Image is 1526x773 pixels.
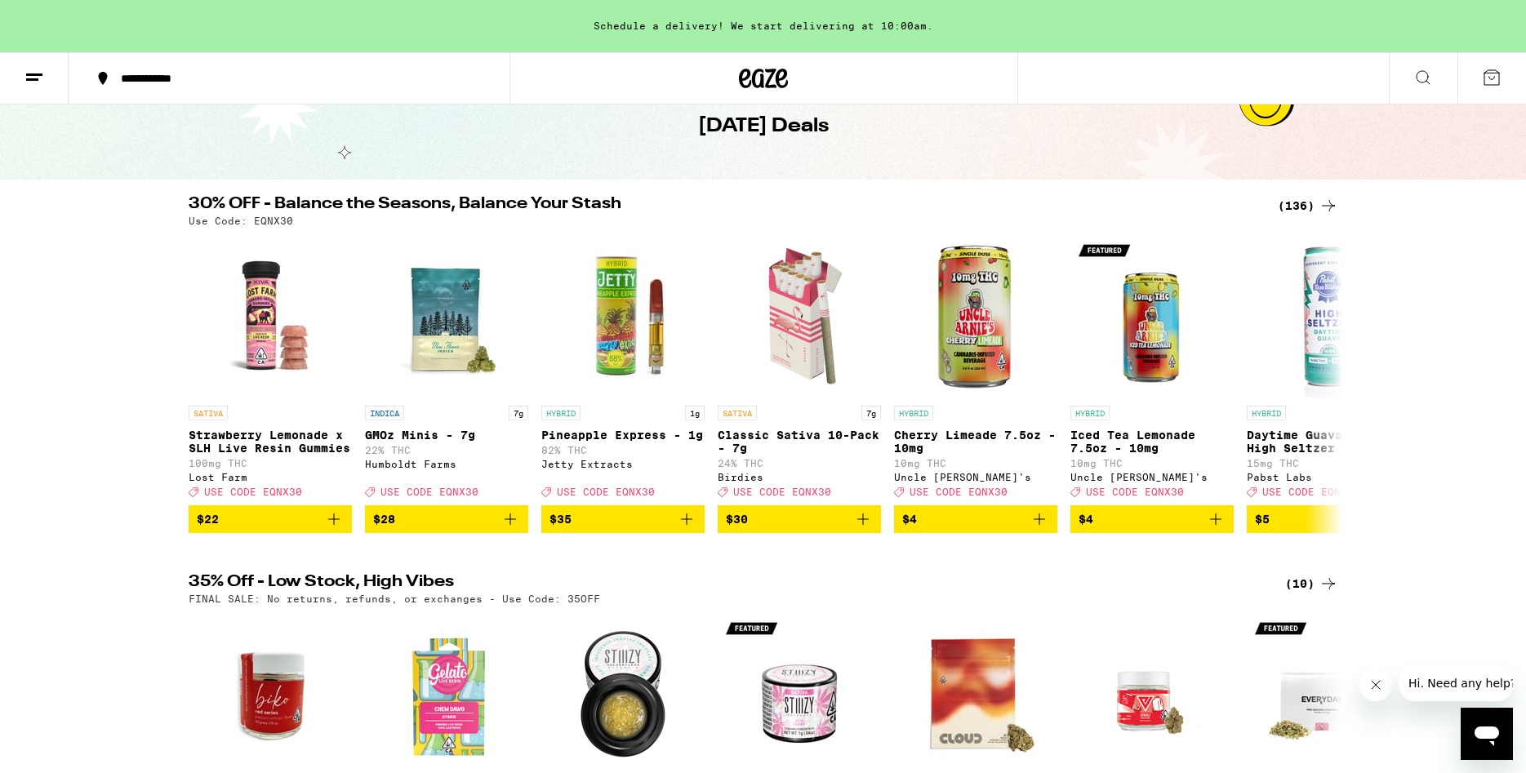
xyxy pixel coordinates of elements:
[1247,234,1410,505] a: Open page for Daytime Guava 10:5 High Seltzer from Pabst Labs
[541,234,705,505] a: Open page for Pineapple Express - 1g from Jetty Extracts
[189,234,352,398] img: Lost Farm - Strawberry Lemonade x SLH Live Resin Gummies
[365,234,528,398] img: Humboldt Farms - GMOz Minis - 7g
[894,406,933,420] p: HYBRID
[365,459,528,469] div: Humboldt Farms
[1070,472,1234,482] div: Uncle [PERSON_NAME]'s
[189,574,1258,593] h2: 35% Off - Low Stock, High Vibes
[10,11,118,24] span: Hi. Need any help?
[1247,472,1410,482] div: Pabst Labs
[1070,458,1234,469] p: 10mg THC
[894,234,1057,398] img: Uncle Arnie's - Cherry Limeade 7.5oz - 10mg
[1461,708,1513,760] iframe: Button to launch messaging window
[894,234,1057,505] a: Open page for Cherry Limeade 7.5oz - 10mg from Uncle Arnie's
[189,215,293,226] p: Use Code: EQNX30
[541,406,581,420] p: HYBRID
[549,513,572,526] span: $35
[726,513,748,526] span: $30
[189,472,352,482] div: Lost Farm
[1247,234,1410,398] img: Pabst Labs - Daytime Guava 10:5 High Seltzer
[733,486,831,497] span: USE CODE EQNX30
[718,234,881,398] img: Birdies - Classic Sativa 10-Pack - 7g
[189,505,352,533] button: Add to bag
[365,505,528,533] button: Add to bag
[365,234,528,505] a: Open page for GMOz Minis - 7g from Humboldt Farms
[1070,234,1234,398] img: Uncle Arnie's - Iced Tea Lemonade 7.5oz - 10mg
[861,406,881,420] p: 7g
[1278,196,1338,215] a: (136)
[685,406,705,420] p: 1g
[189,234,352,505] a: Open page for Strawberry Lemonade x SLH Live Resin Gummies from Lost Farm
[1285,574,1338,593] a: (10)
[365,429,528,442] p: GMOz Minis - 7g
[894,429,1057,455] p: Cherry Limeade 7.5oz - 10mg
[718,406,757,420] p: SATIVA
[698,113,829,140] h1: [DATE] Deals
[189,196,1258,215] h2: 30% OFF - Balance the Seasons, Balance Your Stash
[509,406,528,420] p: 7g
[1247,406,1286,420] p: HYBRID
[365,445,528,455] p: 22% THC
[1247,458,1410,469] p: 15mg THC
[189,593,600,604] p: FINAL SALE: No returns, refunds, or exchanges - Use Code: 35OFF
[910,486,1008,497] span: USE CODE EQNX30
[541,445,705,455] p: 82% THC
[380,486,478,497] span: USE CODE EQNX30
[541,234,705,398] img: Jetty Extracts - Pineapple Express - 1g
[1086,486,1184,497] span: USE CODE EQNX30
[718,234,881,505] a: Open page for Classic Sativa 10-Pack - 7g from Birdies
[1079,513,1093,526] span: $4
[541,429,705,442] p: Pineapple Express - 1g
[894,472,1057,482] div: Uncle [PERSON_NAME]'s
[718,429,881,455] p: Classic Sativa 10-Pack - 7g
[1399,665,1513,701] iframe: Message from company
[541,505,705,533] button: Add to bag
[718,472,881,482] div: Birdies
[541,459,705,469] div: Jetty Extracts
[902,513,917,526] span: $4
[1359,669,1392,701] iframe: Close message
[204,486,302,497] span: USE CODE EQNX30
[1255,513,1270,526] span: $5
[1247,505,1410,533] button: Add to bag
[1070,406,1110,420] p: HYBRID
[718,458,881,469] p: 24% THC
[1070,234,1234,505] a: Open page for Iced Tea Lemonade 7.5oz - 10mg from Uncle Arnie's
[1070,429,1234,455] p: Iced Tea Lemonade 7.5oz - 10mg
[894,458,1057,469] p: 10mg THC
[189,458,352,469] p: 100mg THC
[894,505,1057,533] button: Add to bag
[1262,486,1360,497] span: USE CODE EQNX30
[1070,505,1234,533] button: Add to bag
[373,513,395,526] span: $28
[557,486,655,497] span: USE CODE EQNX30
[718,505,881,533] button: Add to bag
[1247,429,1410,455] p: Daytime Guava 10:5 High Seltzer
[197,513,219,526] span: $22
[365,406,404,420] p: INDICA
[189,429,352,455] p: Strawberry Lemonade x SLH Live Resin Gummies
[189,406,228,420] p: SATIVA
